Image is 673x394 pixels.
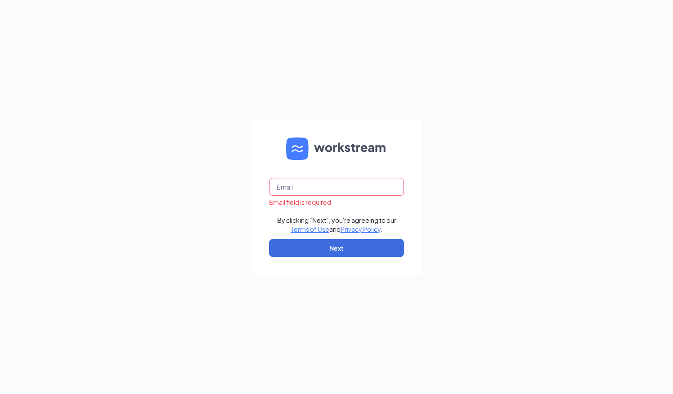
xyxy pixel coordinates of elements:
input: Email [269,178,404,196]
button: Next [269,239,404,257]
a: Privacy Policy [341,225,381,233]
img: WS logo and Workstream text [286,137,387,160]
div: By clicking "Next", you're agreeing to our and . [277,216,396,234]
a: Terms of Use [291,225,329,233]
div: Email field is required [269,198,404,207]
